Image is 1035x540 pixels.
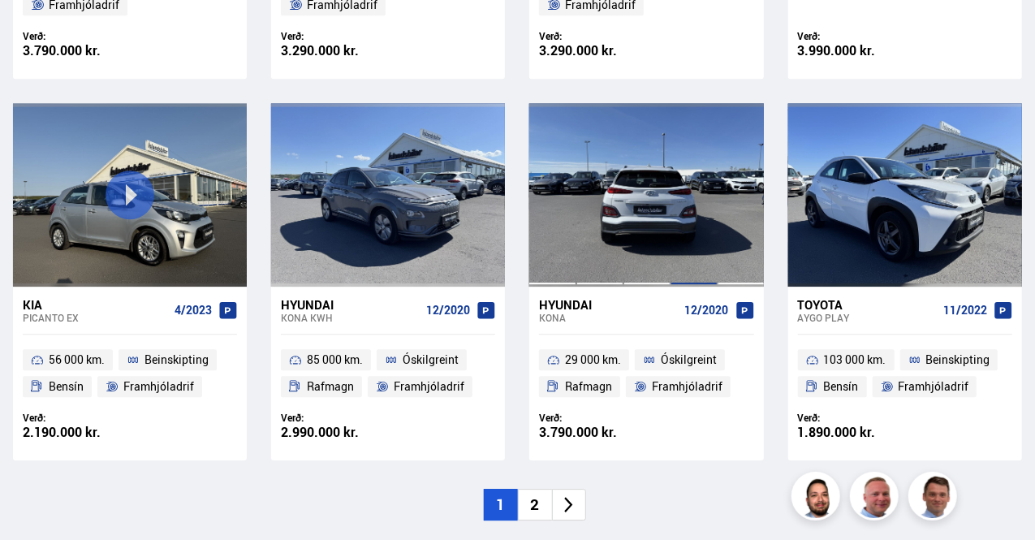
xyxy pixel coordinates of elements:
span: 103 000 km. [824,350,886,369]
span: 11/2022 [943,304,987,317]
span: Rafmagn [307,377,354,396]
span: Rafmagn [565,377,612,396]
span: Beinskipting [925,350,990,369]
div: Verð: [23,30,130,42]
div: 1.890.000 kr. [798,426,905,439]
span: 12/2020 [426,304,470,317]
div: Verð: [539,412,646,424]
div: Verð: [539,30,646,42]
div: Aygo PLAY [798,312,937,323]
div: Hyundai [281,297,420,312]
div: 2.990.000 kr. [281,426,388,439]
span: Framhjóladrif [123,377,194,396]
span: Beinskipting [144,350,209,369]
div: Verð: [798,30,905,42]
div: 3.990.000 kr. [798,44,905,58]
div: 3.290.000 kr. [539,44,646,58]
div: Kia [23,297,168,312]
span: Óskilgreint [661,350,717,369]
img: siFngHWaQ9KaOqBr.png [852,474,901,523]
span: Framhjóladrif [652,377,722,396]
div: 3.290.000 kr. [281,44,388,58]
span: Óskilgreint [403,350,459,369]
span: 85 000 km. [307,350,363,369]
div: Toyota [798,297,937,312]
a: Toyota Aygo PLAY 11/2022 103 000 km. Beinskipting Bensín Framhjóladrif Verð: 1.890.000 kr. [788,287,1022,460]
span: Bensín [824,377,859,396]
div: Kona [539,312,678,323]
span: 4/2023 [175,304,212,317]
div: Verð: [798,412,905,424]
img: nhp88E3Fdnt1Opn2.png [794,474,843,523]
a: Hyundai Kona KWH 12/2020 85 000 km. Óskilgreint Rafmagn Framhjóladrif Verð: 2.990.000 kr. [271,287,505,460]
div: Hyundai [539,297,678,312]
img: FbJEzSuNWCJXmdc-.webp [911,474,960,523]
div: Kona KWH [281,312,420,323]
div: 3.790.000 kr. [539,426,646,439]
li: 1 [484,489,518,521]
li: 2 [518,489,552,521]
div: Verð: [23,412,130,424]
span: 29 000 km. [565,350,621,369]
button: Open LiveChat chat widget [13,6,62,55]
div: Picanto EX [23,312,168,323]
div: Verð: [281,30,388,42]
span: 56 000 km. [49,350,105,369]
div: Verð: [281,412,388,424]
span: Framhjóladrif [898,377,968,396]
a: Hyundai Kona 12/2020 29 000 km. Óskilgreint Rafmagn Framhjóladrif Verð: 3.790.000 kr. [529,287,763,460]
span: 12/2020 [685,304,729,317]
span: Bensín [49,377,84,396]
span: Framhjóladrif [394,377,464,396]
div: 3.790.000 kr. [23,44,130,58]
a: Kia Picanto EX 4/2023 56 000 km. Beinskipting Bensín Framhjóladrif Verð: 2.190.000 kr. [13,287,247,460]
div: 2.190.000 kr. [23,426,130,439]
